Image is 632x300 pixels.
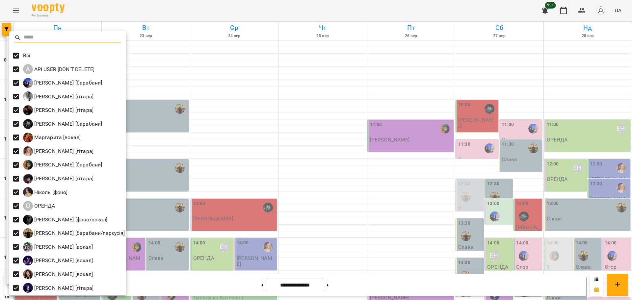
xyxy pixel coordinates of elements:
div: Христина Андреєва [вокал] [23,256,93,265]
img: С [23,228,33,238]
img: К [23,119,33,129]
div: Єгор [барабани] [23,78,102,88]
img: Н [23,160,33,170]
div: API USER [DON'T DELETE] [23,64,95,74]
img: Х [23,256,33,265]
img: Н [23,174,33,184]
img: Я [23,283,33,293]
a: Н Ніколь [фоно] [23,187,68,197]
a: О ОРЕНДА [23,201,55,211]
p: [PERSON_NAME] [гітара] [33,147,93,155]
div: Слава Болбі [барабани/перкусія] [23,228,125,238]
p: [PERSON_NAME] [вокал] [33,270,93,278]
div: Широченко Анастасія [вокал] [23,269,93,279]
p: [PERSON_NAME] [барабани] [33,120,102,128]
img: М [23,133,33,142]
p: [PERSON_NAME] [вокал] [33,257,93,264]
a: Ш [PERSON_NAME] [вокал] [23,269,93,279]
img: Н [23,187,33,197]
img: Ш [23,269,33,279]
a: Я [PERSON_NAME] [гітара] [23,283,93,293]
p: API USER [DON'T DELETE] [33,65,95,73]
div: Ярослав [гітара] [23,283,93,293]
a: А [PERSON_NAME] [гітара] [23,91,93,101]
img: А [23,91,33,101]
p: [PERSON_NAME] [гітара] [33,93,93,101]
p: [PERSON_NAME] [барабани/перкусія] [33,229,125,237]
p: ОРЕНДА [33,202,55,210]
a: К [PERSON_NAME] [барабани] [23,119,102,129]
a: М Маргарита [вокал] [23,133,81,142]
p: Ніколь [фоно] [33,188,68,196]
div: Антон [гітара] [23,105,93,115]
a: Є [PERSON_NAME] [барабани] [23,78,102,88]
div: Ніколь [фоно] [23,187,68,197]
div: О [23,201,33,211]
a: Х [PERSON_NAME] [вокал] [23,256,93,265]
p: [PERSON_NAME] [гітара] [33,106,93,114]
a: О [PERSON_NAME] [фоно/вокал] [23,215,108,225]
img: О [23,215,33,225]
p: [PERSON_NAME] [фоно/вокал] [33,216,108,224]
img: Є [23,78,33,88]
div: ОРЕНДА [23,201,55,211]
p: [PERSON_NAME] [вокал] [33,243,93,251]
p: [PERSON_NAME] [гітара] [33,175,93,183]
div: Андрей Головерда [гітара] [23,91,93,101]
p: [PERSON_NAME] [гітара] [33,284,93,292]
p: Маргарита [вокал] [33,134,81,141]
p: [PERSON_NAME] [барабани] [33,79,102,87]
img: А [23,105,33,115]
a: А [PERSON_NAME] [гітара] [23,105,93,115]
div: A [23,64,33,74]
a: Т [PERSON_NAME] [вокал] [23,242,93,252]
div: Ткач Христя [вокал] [23,242,93,252]
div: Олег [фоно/вокал] [23,215,108,225]
a: A API USER [DON'T DELETE] [23,64,95,74]
p: Всі [23,52,30,60]
a: М [PERSON_NAME] [гітара] [23,146,93,156]
img: Т [23,242,33,252]
a: С [PERSON_NAME] [барабани/перкусія] [23,228,125,238]
p: [PERSON_NAME] [барабани] [33,161,102,169]
a: Н [PERSON_NAME] [барабани] [23,160,102,170]
img: М [23,146,33,156]
a: Н [PERSON_NAME] [гітара] [23,174,93,184]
